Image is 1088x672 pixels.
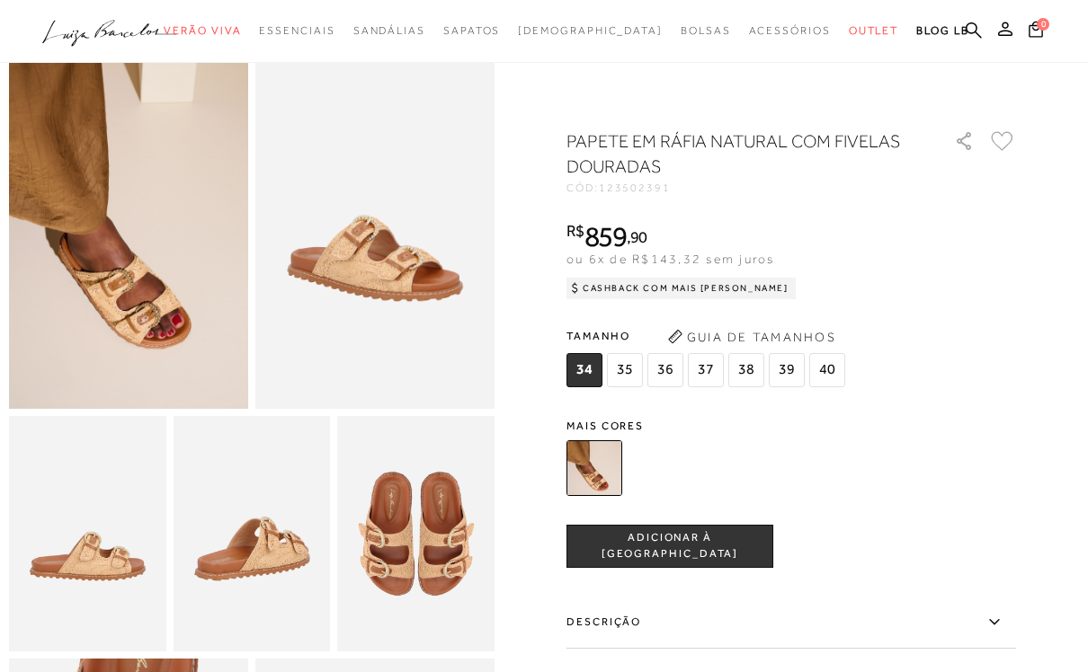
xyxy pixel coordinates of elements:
[566,323,850,349] span: Tamanho
[566,223,584,239] i: R$
[337,416,495,651] img: image
[164,24,241,37] span: Verão Viva
[769,353,805,387] span: 39
[681,24,731,37] span: Bolsas
[259,24,334,37] span: Essenciais
[630,227,647,246] span: 90
[849,24,899,37] span: Outlet
[1037,18,1049,31] span: 0
[627,229,647,245] i: ,
[566,420,1016,431] span: Mais cores
[749,14,831,48] a: noSubCategoriesText
[566,252,774,266] span: ou 6x de R$143,32 sem juros
[566,440,622,496] img: PAPETE EM RÁFIA NATURAL COM FIVELAS DOURADAS
[353,24,425,37] span: Sandálias
[9,416,166,651] img: image
[566,597,1016,649] label: Descrição
[662,323,842,351] button: Guia de Tamanhos
[584,220,627,252] span: 859
[1023,20,1048,44] button: 0
[9,50,248,409] img: image
[255,50,495,409] img: image
[566,353,602,387] span: 34
[607,353,643,387] span: 35
[599,181,671,194] span: 123502391
[443,14,500,48] a: noSubCategoriesText
[259,14,334,48] a: noSubCategoriesText
[688,353,724,387] span: 37
[849,14,899,48] a: noSubCategoriesText
[353,14,425,48] a: noSubCategoriesText
[567,530,772,561] span: ADICIONAR À [GEOGRAPHIC_DATA]
[749,24,831,37] span: Acessórios
[566,278,796,299] div: Cashback com Mais [PERSON_NAME]
[164,14,241,48] a: noSubCategoriesText
[566,182,926,193] div: CÓD:
[728,353,764,387] span: 38
[518,14,663,48] a: noSubCategoriesText
[518,24,663,37] span: [DEMOGRAPHIC_DATA]
[916,14,968,48] a: BLOG LB
[916,24,968,37] span: BLOG LB
[443,24,500,37] span: Sapatos
[809,353,845,387] span: 40
[566,128,904,179] h1: PAPETE EM RÁFIA NATURAL COM FIVELAS DOURADAS
[174,416,331,651] img: image
[566,525,773,568] button: ADICIONAR À [GEOGRAPHIC_DATA]
[681,14,731,48] a: noSubCategoriesText
[647,353,683,387] span: 36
